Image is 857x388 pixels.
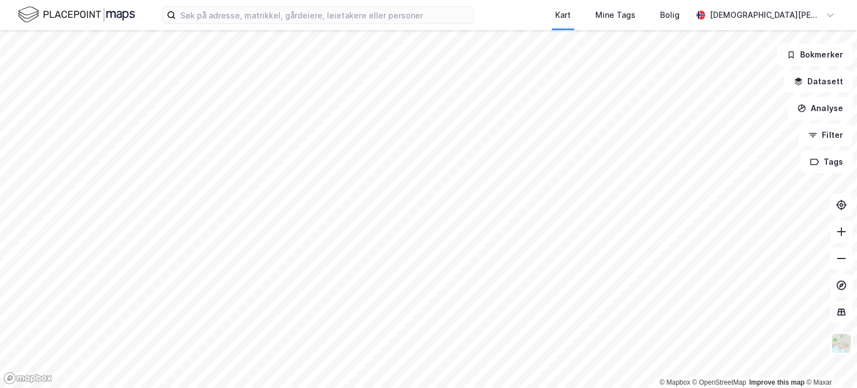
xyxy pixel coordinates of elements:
[18,5,135,25] img: logo.f888ab2527a4732fd821a326f86c7f29.svg
[595,8,635,22] div: Mine Tags
[555,8,571,22] div: Kart
[660,8,680,22] div: Bolig
[710,8,821,22] div: [DEMOGRAPHIC_DATA][PERSON_NAME]
[176,7,474,23] input: Søk på adresse, matrikkel, gårdeiere, leietakere eller personer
